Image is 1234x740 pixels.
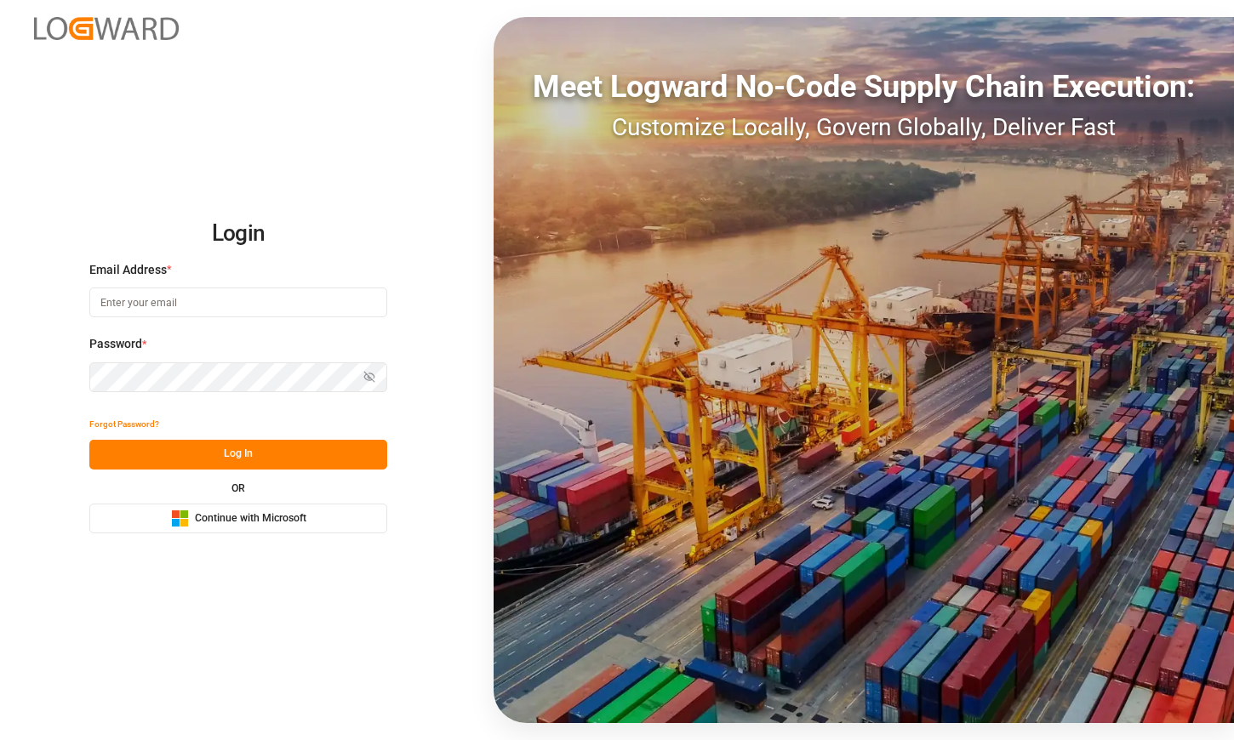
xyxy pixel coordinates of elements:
[89,261,167,279] span: Email Address
[494,64,1234,110] div: Meet Logward No-Code Supply Chain Execution:
[89,410,159,440] button: Forgot Password?
[89,440,387,470] button: Log In
[89,287,387,317] input: Enter your email
[494,110,1234,145] div: Customize Locally, Govern Globally, Deliver Fast
[231,483,245,493] small: OR
[195,511,306,527] span: Continue with Microsoft
[89,504,387,533] button: Continue with Microsoft
[89,335,142,353] span: Password
[89,207,387,261] h2: Login
[34,17,179,40] img: Logward_new_orange.png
